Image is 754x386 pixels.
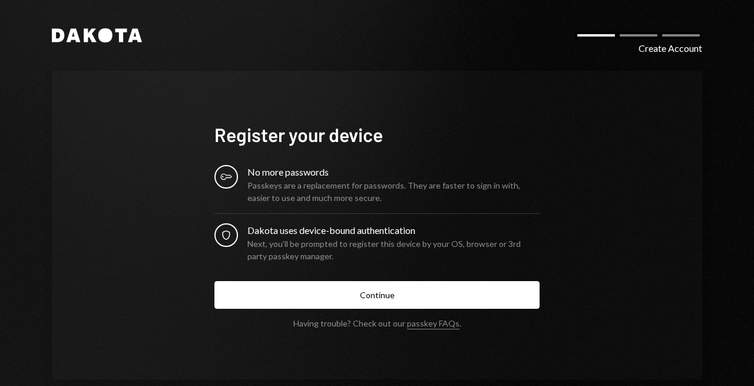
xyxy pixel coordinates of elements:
[247,179,540,204] div: Passkeys are a replacement for passwords. They are faster to sign in with, easier to use and much...
[293,318,461,328] div: Having trouble? Check out our .
[214,281,540,309] button: Continue
[247,223,540,237] div: Dakota uses device-bound authentication
[639,41,702,55] div: Create Account
[407,318,459,329] a: passkey FAQs
[247,237,540,262] div: Next, you’ll be prompted to register this device by your OS, browser or 3rd party passkey manager.
[247,165,540,179] div: No more passwords
[214,123,540,146] h1: Register your device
